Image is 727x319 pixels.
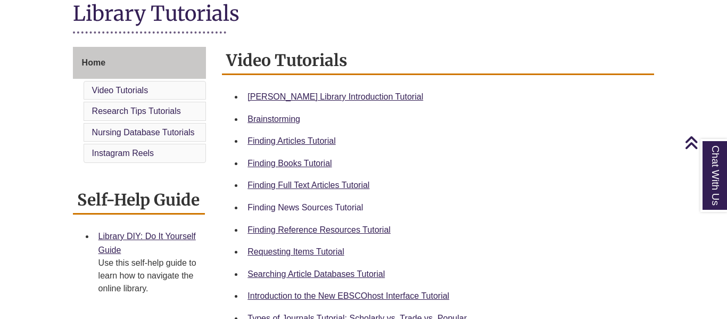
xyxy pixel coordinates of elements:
a: Introduction to the New EBSCOhost Interface Tutorial [247,291,449,300]
a: [PERSON_NAME] Library Introduction Tutorial [247,92,423,101]
a: Finding Books Tutorial [247,159,332,168]
a: Brainstorming [247,114,300,124]
a: Searching Article Databases Tutorial [247,269,385,279]
h2: Video Tutorials [222,47,654,75]
a: Back to Top [684,135,724,150]
a: Requesting Items Tutorial [247,247,344,256]
span: Home [82,58,105,67]
a: Research Tips Tutorials [92,107,181,116]
a: Instagram Reels [92,149,154,158]
h2: Self-Help Guide [73,186,205,215]
a: Video Tutorials [92,86,148,95]
a: Home [73,47,206,79]
a: Nursing Database Tutorials [92,128,195,137]
div: Guide Page Menu [73,47,206,165]
a: Finding Articles Tutorial [247,136,335,145]
a: Finding Reference Resources Tutorial [247,225,391,234]
h1: Library Tutorials [73,1,655,29]
a: Finding Full Text Articles Tutorial [247,181,369,190]
div: Use this self-help guide to learn how to navigate the online library. [98,257,197,295]
a: Library DIY: Do It Yourself Guide [98,232,196,255]
a: Finding News Sources Tutorial [247,203,363,212]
